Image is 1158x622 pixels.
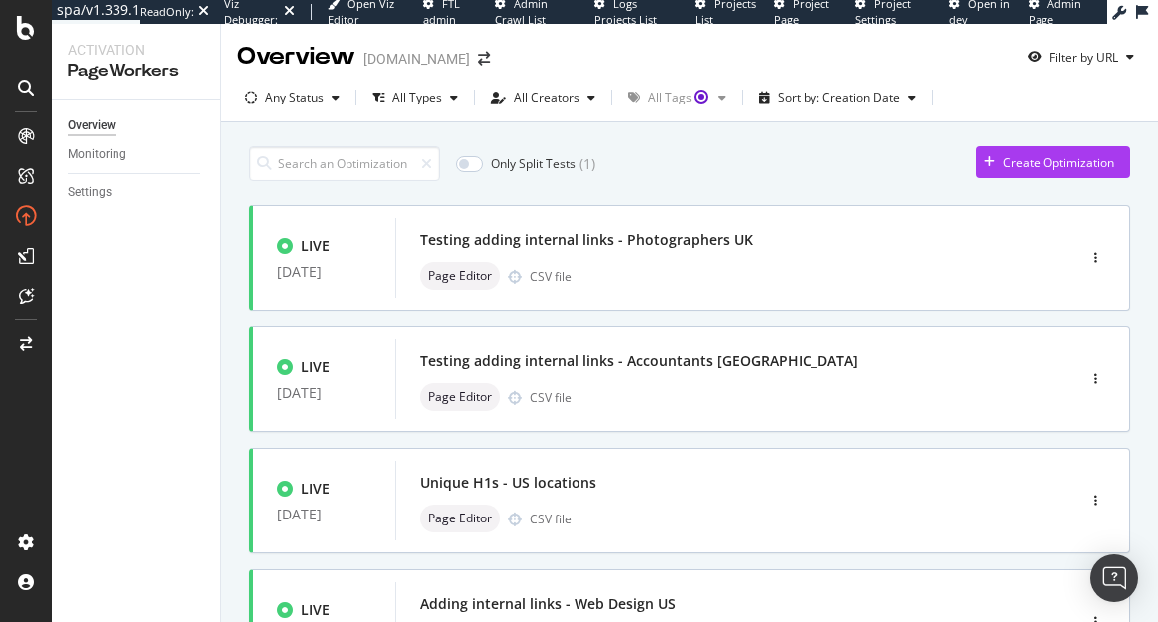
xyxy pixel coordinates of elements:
div: Activation [68,40,204,60]
button: Sort by: Creation Date [751,82,924,113]
span: Page Editor [428,391,492,403]
div: CSV file [530,511,572,527]
div: Tooltip anchor [692,88,710,105]
div: Settings [68,182,112,203]
div: Overview [68,115,116,136]
div: Filter by URL [1049,49,1118,66]
div: LIVE [301,479,330,499]
button: All TagsTooltip anchor [620,82,734,113]
div: All Tags [648,92,710,104]
div: [DATE] [277,385,371,401]
a: Monitoring [68,144,206,165]
div: neutral label [420,505,500,532]
span: Page Editor [428,270,492,282]
div: [DOMAIN_NAME] [363,49,470,69]
div: CSV file [530,268,572,285]
div: Any Status [265,92,324,104]
button: All Creators [483,82,603,113]
button: All Types [364,82,466,113]
div: Sort by: Creation Date [778,92,900,104]
div: Testing adding internal links - Photographers UK [420,230,753,250]
div: ReadOnly: [140,4,194,20]
div: neutral label [420,262,500,290]
button: Create Optimization [976,146,1130,178]
div: Only Split Tests [491,155,576,172]
div: CSV file [530,389,572,406]
div: LIVE [301,600,330,620]
div: PageWorkers [68,60,204,83]
button: Filter by URL [1020,41,1142,73]
div: neutral label [420,383,500,411]
a: Settings [68,182,206,203]
div: LIVE [301,236,330,256]
input: Search an Optimization [249,146,440,181]
div: arrow-right-arrow-left [478,52,490,66]
div: Monitoring [68,144,126,165]
div: All Types [392,92,442,104]
div: [DATE] [277,264,371,280]
div: Unique H1s - US locations [420,473,596,493]
div: [DATE] [277,507,371,522]
a: Overview [68,115,206,136]
button: Any Status [237,82,347,113]
div: All Creators [514,92,579,104]
div: Testing adding internal links - Accountants [GEOGRAPHIC_DATA] [420,351,858,371]
div: Create Optimization [1003,154,1114,171]
div: ( 1 ) [579,154,595,174]
span: Page Editor [428,513,492,524]
div: Open Intercom Messenger [1090,554,1138,602]
div: LIVE [301,357,330,377]
div: Adding internal links - Web Design US [420,594,676,614]
div: Overview [237,40,355,74]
